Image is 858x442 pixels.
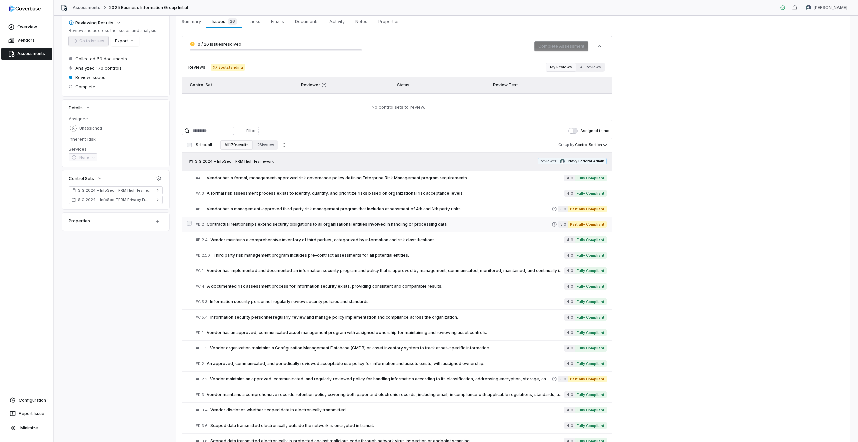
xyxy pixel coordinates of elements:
[210,315,564,320] span: Information security personnel regularly review and manage policy implementation and compliance a...
[558,142,574,147] span: Group by
[196,346,207,351] span: # D.1.1
[69,28,156,33] p: Review and address the issues and analysis
[564,175,574,181] span: 4.0
[575,407,607,413] span: Fully Compliant
[67,16,123,29] button: Reviewing Results
[546,63,576,72] button: My Reviews
[210,237,564,243] span: Vendor maintains a comprehensive inventory of third parties, categorized by information and risk ...
[802,3,851,13] button: Travis Helton avatar[PERSON_NAME]
[69,136,163,142] dt: Inherent Risk
[568,376,607,382] span: Partially Compliant
[75,65,122,71] span: Analyzed 170 controls
[575,345,607,352] span: Fully Compliant
[575,190,607,197] span: Fully Compliant
[220,140,252,150] button: All 170 results
[1,48,52,60] a: Assessments
[1,21,52,33] a: Overview
[575,314,607,321] span: Fully Compliant
[575,422,607,429] span: Fully Compliant
[1,34,52,46] a: Vendors
[196,361,204,366] span: # D.2
[75,56,127,62] span: Collected 69 documents
[210,423,564,428] span: Scoped data transmitted electronically outside the network is encrypted in transit.
[196,176,204,181] span: # A.1
[207,392,564,397] span: Vendor maintains a comprehensive records retention policy covering both paper and electronic reco...
[196,222,204,227] span: # B.2
[564,298,574,305] span: 4.0
[564,283,574,290] span: 4.0
[575,391,607,398] span: Fully Compliant
[575,298,607,305] span: Fully Compliant
[568,128,578,134] button: Assigned to me
[253,140,278,150] button: 26 issues
[246,128,256,133] span: Filter
[228,18,237,25] span: 26
[376,17,402,26] span: Properties
[213,253,564,258] span: Third party risk management program includes pre-contract assessments for all potential entities.
[182,93,612,121] td: No control sets to review.
[327,17,347,26] span: Activity
[111,36,139,46] button: Export
[75,84,95,90] span: Complete
[806,5,811,10] img: Travis Helton avatar
[575,283,607,290] span: Fully Compliant
[69,20,113,26] div: Reviewing Results
[575,252,607,259] span: Fully Compliant
[196,310,607,325] a: #C.5.4Information security personnel regularly review and manage policy implementation and compli...
[196,142,212,147] span: Select all
[564,236,574,243] span: 4.0
[207,222,552,227] span: Contractual relationships extend security obligations to all organizational entities involved in ...
[564,407,574,413] span: 4.0
[196,392,204,397] span: # D.3
[79,126,102,131] span: Unassigned
[558,221,568,228] span: 3.0
[196,299,207,304] span: # C.5.3
[196,341,607,356] a: #D.1.1Vendor organization maintains a Configuration Management Database (CMDB) or asset inventory...
[210,299,564,304] span: Information security personnel regularly review security policies and standards.
[397,82,409,87] span: Status
[69,105,83,111] span: Details
[564,314,574,321] span: 4.0
[188,65,205,70] span: Reviews
[195,159,274,164] span: SIG 2024 - InfoSec TPRM High Framework
[196,207,204,212] span: # B.1
[564,267,574,274] span: 4.0
[207,191,564,196] span: A formal risk assessment process exists to identify, quantify, and prioritize risks based on orga...
[69,196,163,204] a: SIG 2024 - InfoSec TPRM Privacy Framework
[237,127,259,135] button: Filter
[207,175,564,181] span: Vendor has a formal, management-approved risk governance policy defining Enterprise Risk Manageme...
[207,361,564,366] span: An approved, communicated, and periodically reviewed acceptable use policy for information and as...
[564,360,574,367] span: 4.0
[196,294,607,309] a: #C.5.3Information security personnel regularly review security policies and standards.4.0Fully Co...
[546,63,605,72] div: Review filter
[814,5,847,10] span: [PERSON_NAME]
[575,329,607,336] span: Fully Compliant
[67,102,93,114] button: Details
[196,232,607,248] a: #B.2.4Vendor maintains a comprehensive inventory of third parties, categorized by information and...
[292,17,321,26] span: Documents
[196,315,208,320] span: # C.5.4
[207,206,552,212] span: Vendor has a management-approved third party risk management program that includes assessment of ...
[196,387,607,402] a: #D.3Vendor maintains a comprehensive records retention policy covering both paper and electronic ...
[575,267,607,274] span: Fully Compliant
[196,186,607,201] a: #A.3A formal risk assessment process exists to identify, quantify, and prioritize risks based on ...
[560,159,565,164] img: Navy Federal Admin avatar
[207,284,564,289] span: A documented risk assessment process for information security exists, providing consistent and co...
[575,360,607,367] span: Fully Compliant
[196,325,607,340] a: #D.1Vendor has an approved, communicated asset management program with assigned ownership for mai...
[187,143,192,147] input: Select all
[301,82,389,88] span: Reviewer
[210,345,564,351] span: Vendor organization maintains a Configuration Management Database (CMDB) or asset inventory syste...
[196,201,607,217] a: #B.1Vendor has a management-approved third party risk management program that includes assessment...
[69,146,163,152] dt: Services
[73,5,100,10] a: Assessments
[558,376,568,382] span: 3.0
[564,252,574,259] span: 4.0
[196,408,208,413] span: # D.3.4
[211,64,245,71] span: 2 outstanding
[558,206,568,212] span: 3.0
[69,186,163,194] a: SIG 2024 - InfoSec TPRM High Framework
[75,74,105,80] span: Review issues
[190,82,212,87] span: Control Set
[196,279,607,294] a: #C.4A documented risk assessment process for information security exists, providing consistent an...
